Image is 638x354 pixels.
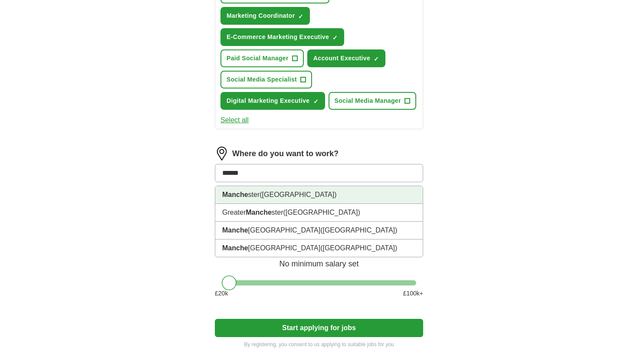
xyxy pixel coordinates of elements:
[215,239,423,257] li: [GEOGRAPHIC_DATA]
[222,191,248,198] strong: Manche
[313,98,319,105] span: ✓
[220,28,344,46] button: E-Commerce Marketing Executive✓
[313,54,370,63] span: Account Executive
[227,75,297,84] span: Social Media Specialist
[332,34,338,41] span: ✓
[220,92,325,110] button: Digital Marketing Executive✓
[307,49,385,67] button: Account Executive✓
[215,147,229,161] img: location.png
[260,191,336,198] span: ([GEOGRAPHIC_DATA])
[222,244,248,252] strong: Manche
[283,209,360,216] span: ([GEOGRAPHIC_DATA])
[220,49,304,67] button: Paid Social Manager
[298,13,303,20] span: ✓
[215,222,423,239] li: [GEOGRAPHIC_DATA]
[220,7,310,25] button: Marketing Coordinator✓
[232,148,339,160] label: Where do you want to work?
[374,56,379,62] span: ✓
[215,249,423,270] div: No minimum salary set
[403,289,423,298] span: £ 100 k+
[227,33,329,42] span: E-Commerce Marketing Executive
[227,11,295,20] span: Marketing Coordinator
[215,319,423,337] button: Start applying for jobs
[215,289,228,298] span: £ 20 k
[329,92,416,110] button: Social Media Manager
[220,71,312,88] button: Social Media Specialist
[227,54,289,63] span: Paid Social Manager
[220,115,249,125] button: Select all
[246,209,272,216] strong: Manche
[215,186,423,204] li: ster
[215,204,423,222] li: Greater ster
[215,341,423,348] p: By registering, you consent to us applying to suitable jobs for you
[320,226,397,234] span: ([GEOGRAPHIC_DATA])
[222,226,248,234] strong: Manche
[227,96,310,105] span: Digital Marketing Executive
[320,244,397,252] span: ([GEOGRAPHIC_DATA])
[335,96,401,105] span: Social Media Manager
